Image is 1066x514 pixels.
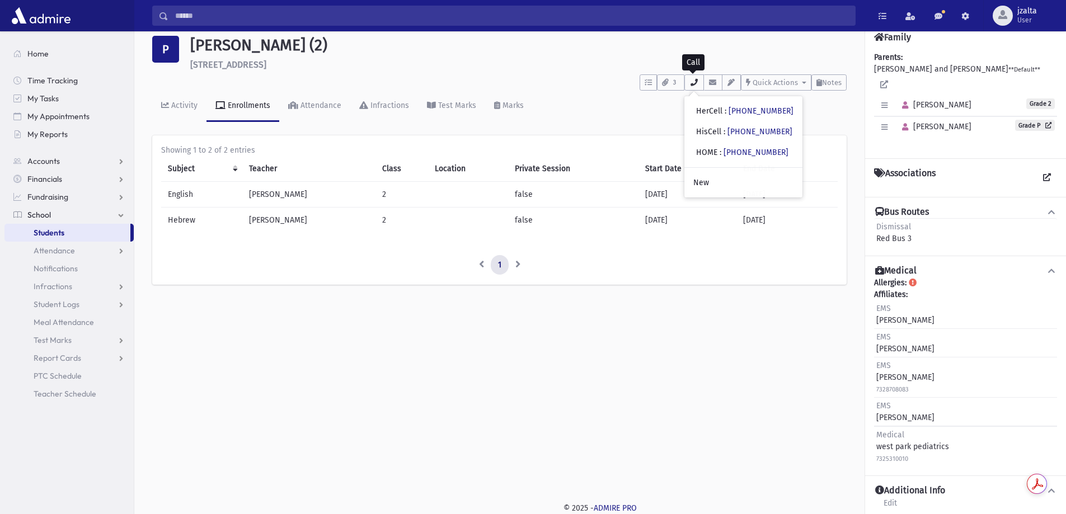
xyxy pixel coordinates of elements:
[279,91,350,122] a: Attendance
[190,36,847,55] h1: [PERSON_NAME] (2)
[4,385,134,403] a: Teacher Schedule
[428,156,508,182] th: Location
[169,101,198,110] div: Activity
[168,6,855,26] input: Search
[670,78,679,88] span: 3
[874,168,936,188] h4: Associations
[876,429,949,464] div: west park pediatrics
[876,400,934,423] div: [PERSON_NAME]
[27,111,90,121] span: My Appointments
[350,91,418,122] a: Infractions
[298,101,341,110] div: Attendance
[34,299,79,309] span: Student Logs
[724,127,725,136] span: :
[875,206,929,218] h4: Bus Routes
[876,222,911,232] span: Dismissal
[876,430,904,440] span: Medical
[4,349,134,367] a: Report Cards
[485,91,533,122] a: Marks
[638,181,736,207] td: [DATE]
[34,281,72,291] span: Infractions
[874,265,1057,277] button: Medical
[874,32,911,43] h4: Family
[4,367,134,385] a: PTC Schedule
[4,188,134,206] a: Fundraising
[161,144,838,156] div: Showing 1 to 2 of 2 entries
[242,207,375,233] td: [PERSON_NAME]
[1037,168,1057,188] a: View all Associations
[34,389,96,399] span: Teacher Schedule
[375,181,428,207] td: 2
[684,172,802,193] a: New
[874,51,1057,149] div: [PERSON_NAME] and [PERSON_NAME]
[27,49,49,59] span: Home
[874,278,907,287] b: Allergies:
[4,313,134,331] a: Meal Attendance
[27,156,60,166] span: Accounts
[736,207,838,233] td: [DATE]
[4,89,134,107] a: My Tasks
[4,107,134,125] a: My Appointments
[874,206,1057,218] button: Bus Routes
[876,304,891,313] span: EMS
[508,181,638,207] td: false
[4,260,134,277] a: Notifications
[152,91,206,122] a: Activity
[727,127,792,136] a: [PHONE_NUMBER]
[226,101,270,110] div: Enrollments
[152,36,179,63] div: P
[4,152,134,170] a: Accounts
[1017,16,1037,25] span: User
[725,106,726,116] span: :
[375,207,428,233] td: 2
[27,93,59,103] span: My Tasks
[34,317,94,327] span: Meal Attendance
[876,401,891,411] span: EMS
[594,503,637,513] a: ADMIRE PRO
[4,206,134,224] a: School
[822,78,842,87] span: Notes
[729,106,793,116] a: [PHONE_NUMBER]
[874,290,908,299] b: Affiliates:
[161,181,242,207] td: English
[1015,120,1055,131] a: Grade P
[874,53,903,62] b: Parents:
[27,192,68,202] span: Fundraising
[696,126,792,138] div: HisCell
[657,74,684,91] button: 3
[876,360,934,395] div: [PERSON_NAME]
[876,455,908,463] small: 7325310010
[4,277,134,295] a: Infractions
[876,361,891,370] span: EMS
[34,335,72,345] span: Test Marks
[811,74,847,91] button: Notes
[206,91,279,122] a: Enrollments
[874,485,1057,497] button: Additional Info
[876,332,891,342] span: EMS
[34,371,82,381] span: PTC Schedule
[1026,98,1055,109] span: Grade 2
[4,170,134,188] a: Financials
[161,156,242,182] th: Subject
[696,105,793,117] div: HerCell
[876,331,934,355] div: [PERSON_NAME]
[242,156,375,182] th: Teacher
[368,101,409,110] div: Infractions
[724,148,788,157] a: [PHONE_NUMBER]
[4,45,134,63] a: Home
[242,181,375,207] td: [PERSON_NAME]
[4,224,130,242] a: Students
[436,101,476,110] div: Test Marks
[375,156,428,182] th: Class
[876,386,909,393] small: 7328708083
[696,147,788,158] div: HOME
[875,485,945,497] h4: Additional Info
[34,263,78,273] span: Notifications
[741,74,811,91] button: Quick Actions
[34,353,81,363] span: Report Cards
[720,148,721,157] span: :
[27,174,62,184] span: Financials
[4,331,134,349] a: Test Marks
[638,207,736,233] td: [DATE]
[152,502,1048,514] div: © 2025 -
